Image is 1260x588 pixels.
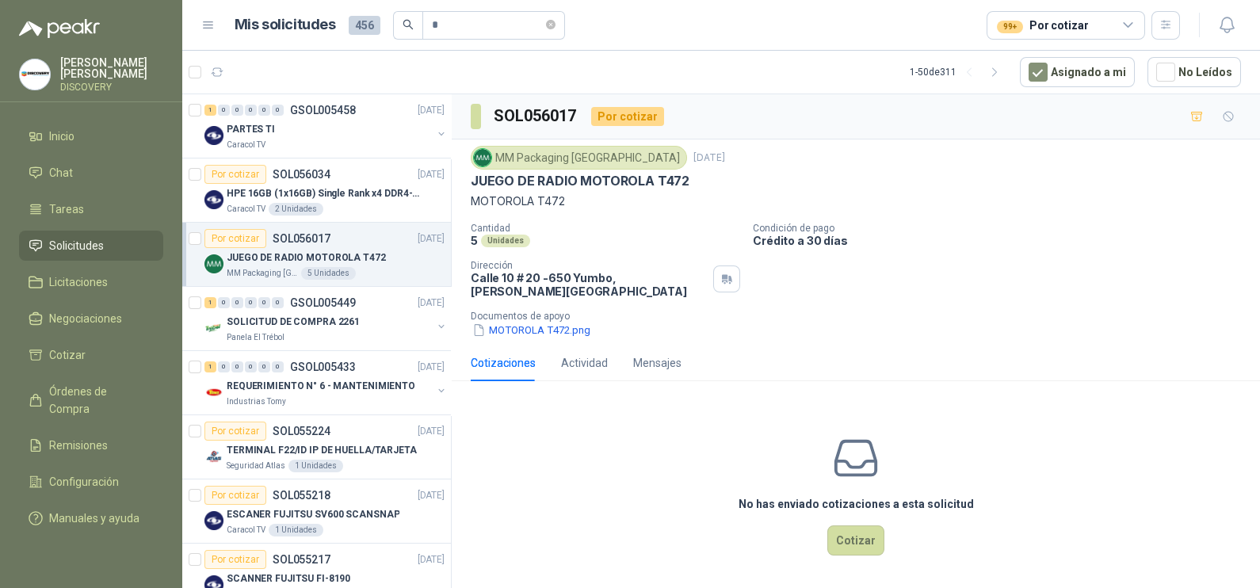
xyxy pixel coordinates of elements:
p: Cantidad [471,223,740,234]
img: Company Logo [204,511,223,530]
div: 0 [272,105,284,116]
p: SOLICITUD DE COMPRA 2261 [227,315,360,330]
img: Company Logo [474,149,491,166]
p: [DATE] [418,360,445,375]
img: Company Logo [204,190,223,209]
p: DISCOVERY [60,82,163,92]
img: Logo peakr [19,19,100,38]
div: 0 [272,297,284,308]
span: Chat [49,164,73,181]
p: Industrias Tomy [227,395,286,408]
a: Licitaciones [19,267,163,297]
button: Cotizar [827,525,884,556]
p: MM Packaging [GEOGRAPHIC_DATA] [227,267,298,280]
a: Por cotizarSOL056034[DATE] Company LogoHPE 16GB (1x16GB) Single Rank x4 DDR4-2400Caracol TV2 Unid... [182,158,451,223]
a: 1 0 0 0 0 0 GSOL005458[DATE] Company LogoPARTES TICaracol TV [204,101,448,151]
p: ESCANER FUJITSU SV600 SCANSNAP [227,507,399,522]
img: Company Logo [20,59,50,90]
div: 0 [245,105,257,116]
p: GSOL005458 [290,105,356,116]
div: 0 [258,297,270,308]
div: Por cotizar [204,486,266,505]
p: JUEGO DE RADIO MOTOROLA T472 [227,250,386,265]
a: Órdenes de Compra [19,376,163,424]
p: [DATE] [418,424,445,439]
p: Seguridad Atlas [227,460,285,472]
div: 0 [272,361,284,372]
h3: No has enviado cotizaciones a esta solicitud [739,495,974,513]
span: close-circle [546,17,556,32]
div: 2 Unidades [269,203,323,216]
p: Crédito a 30 días [753,234,1254,247]
p: Caracol TV [227,203,265,216]
div: Por cotizar [204,422,266,441]
div: 0 [218,361,230,372]
p: MOTOROLA T472 [471,193,1241,210]
p: HPE 16GB (1x16GB) Single Rank x4 DDR4-2400 [227,186,424,201]
div: 0 [245,297,257,308]
p: Caracol TV [227,139,265,151]
p: REQUERIMIENTO N° 6 - MANTENIMIENTO [227,379,415,394]
p: [DATE] [418,552,445,567]
p: Documentos de apoyo [471,311,1254,322]
span: Órdenes de Compra [49,383,148,418]
p: Condición de pago [753,223,1254,234]
img: Company Logo [204,126,223,145]
p: [DATE] [418,103,445,118]
div: 5 Unidades [301,267,356,280]
div: 0 [231,297,243,308]
p: [DATE] [418,296,445,311]
a: Tareas [19,194,163,224]
span: close-circle [546,20,556,29]
p: SOL056017 [273,233,330,244]
div: 0 [218,105,230,116]
div: 0 [218,297,230,308]
span: Cotizar [49,346,86,364]
p: SOL055224 [273,426,330,437]
p: Caracol TV [227,524,265,536]
a: Solicitudes [19,231,163,261]
div: Por cotizar [591,107,664,126]
p: [PERSON_NAME] [PERSON_NAME] [60,57,163,79]
span: Licitaciones [49,273,108,291]
div: Actividad [561,354,608,372]
a: Chat [19,158,163,188]
p: [DATE] [418,231,445,246]
img: Company Logo [204,447,223,466]
p: GSOL005433 [290,361,356,372]
a: Por cotizarSOL055224[DATE] Company LogoTERMINAL F22/ID IP DE HUELLA/TARJETASeguridad Atlas1 Unidades [182,415,451,479]
button: Asignado a mi [1020,57,1135,87]
img: Company Logo [204,254,223,273]
div: Unidades [481,235,530,247]
div: 1 [204,361,216,372]
div: Por cotizar [204,229,266,248]
a: Cotizar [19,340,163,370]
div: 0 [231,361,243,372]
span: Solicitudes [49,237,104,254]
a: Negociaciones [19,304,163,334]
span: Tareas [49,200,84,218]
p: SOL055217 [273,554,330,565]
a: Manuales y ayuda [19,503,163,533]
div: Por cotizar [997,17,1088,34]
button: No Leídos [1147,57,1241,87]
p: 5 [471,234,478,247]
div: 1 [204,105,216,116]
div: 0 [258,361,270,372]
p: GSOL005449 [290,297,356,308]
a: Remisiones [19,430,163,460]
div: 1 Unidades [288,460,343,472]
img: Company Logo [204,319,223,338]
h3: SOL056017 [494,104,578,128]
p: SCANNER FUJITSU FI-8190 [227,571,350,586]
p: [DATE] [693,151,725,166]
p: [DATE] [418,488,445,503]
div: 99+ [997,21,1023,33]
div: Por cotizar [204,165,266,184]
div: 0 [258,105,270,116]
div: Mensajes [633,354,682,372]
h1: Mis solicitudes [235,13,336,36]
div: 1 [204,297,216,308]
div: 0 [245,361,257,372]
span: Manuales y ayuda [49,510,139,527]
